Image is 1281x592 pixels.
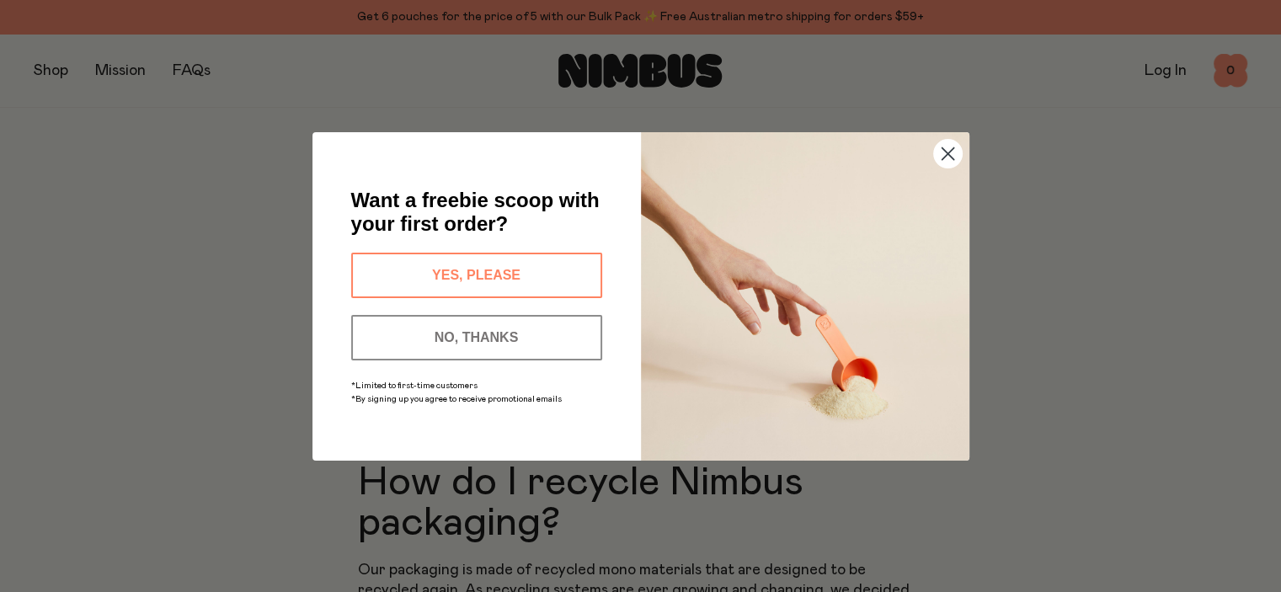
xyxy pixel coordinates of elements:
[351,315,602,360] button: NO, THANKS
[351,253,602,298] button: YES, PLEASE
[351,381,478,390] span: *Limited to first-time customers
[351,189,600,235] span: Want a freebie scoop with your first order?
[641,132,969,461] img: c0d45117-8e62-4a02-9742-374a5db49d45.jpeg
[933,139,963,168] button: Close dialog
[351,395,562,403] span: *By signing up you agree to receive promotional emails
